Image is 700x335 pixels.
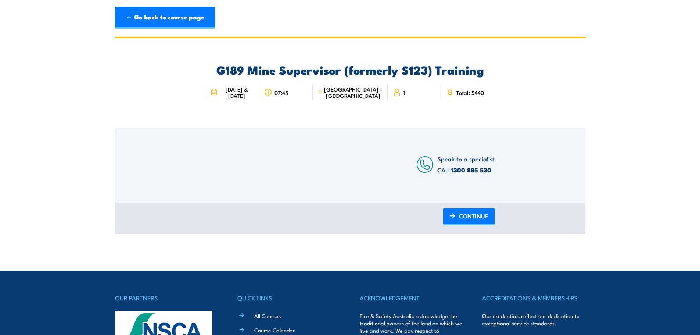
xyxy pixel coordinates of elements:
span: 1 [403,89,405,96]
h4: QUICK LINKS [237,293,340,303]
span: [DATE] & [DATE] [219,86,254,99]
span: 07:45 [274,89,288,96]
h4: OUR PARTNERS [115,293,218,303]
a: CONTINUE [443,208,495,225]
h4: ACCREDITATIONS & MEMBERSHIPS [482,293,585,303]
span: Total: $440 [456,89,484,96]
p: Our credentials reflect our dedication to exceptional service standards. [482,312,585,327]
span: [GEOGRAPHIC_DATA] - [GEOGRAPHIC_DATA] [324,86,383,99]
a: 1300 885 530 [451,165,491,175]
h2: G189 Mine Supervisor (formerly S123) Training [205,64,495,75]
span: CONTINUE [459,206,488,226]
h4: ACKNOWLEDGEMENT [360,293,463,303]
a: All Courses [254,312,281,320]
span: Speak to a specialist CALL [437,154,495,174]
a: Course Calendar [254,326,295,334]
a: ← Go back to course page [115,7,215,29]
